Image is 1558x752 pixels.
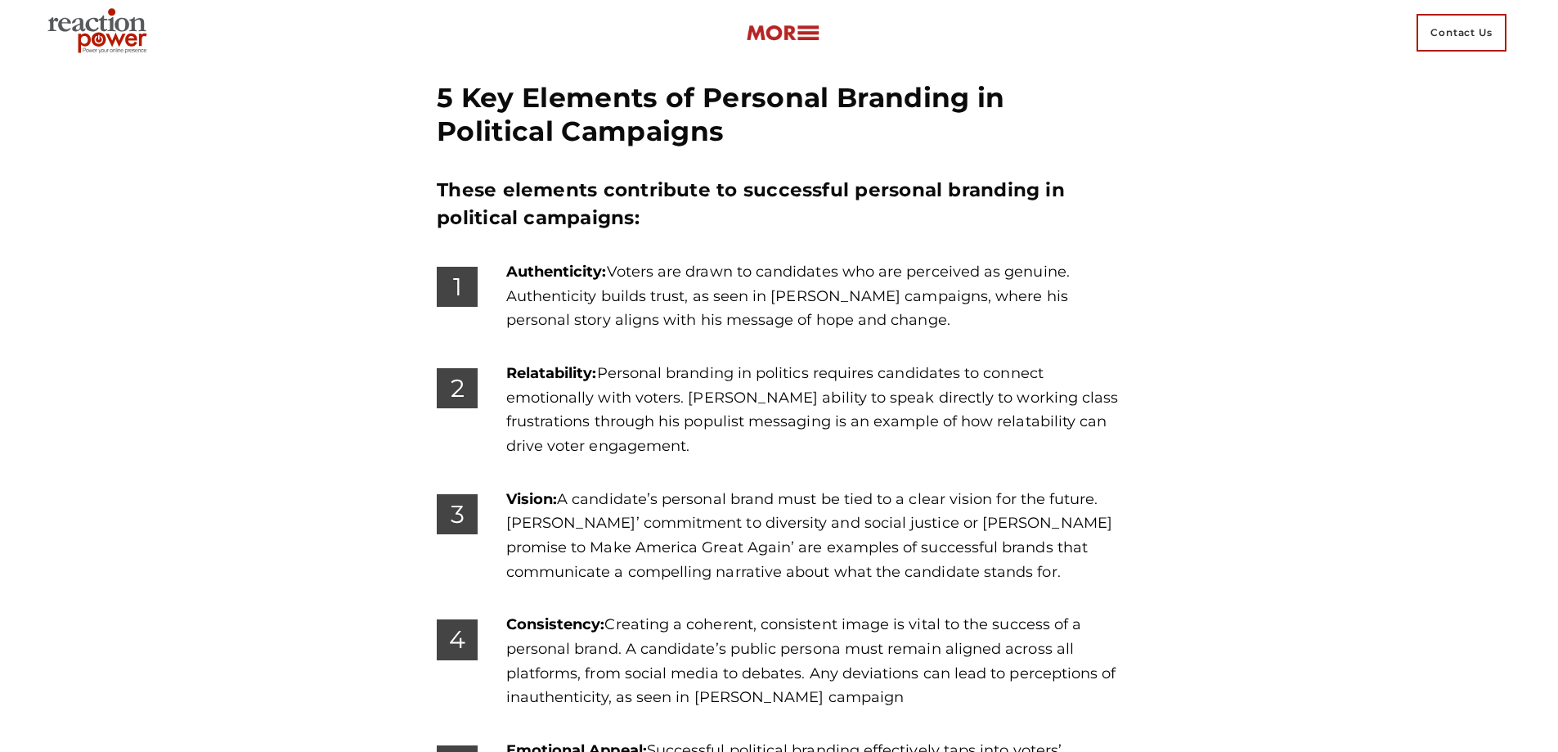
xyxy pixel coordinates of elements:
[506,260,1121,333] p: Voters are drawn to candidates who are perceived as genuine. Authenticity builds trust, as seen i...
[437,177,1121,232] h4: These elements contribute to successful personal branding in political campaigns:
[437,368,478,409] p: 2
[41,3,159,62] img: Executive Branding | Personal Branding Agency
[506,613,1121,710] p: Creating a coherent, consistent image is vital to the success of a personal brand. A candidate’s ...
[437,619,478,660] p: 4
[506,263,607,281] strong: Authenticity:
[506,362,1121,459] p: Personal branding in politics requires candidates to connect emotionally with voters. [PERSON_NAM...
[437,81,1121,149] h2: 5 Key Elements of Personal Branding in Political Campaigns
[437,494,478,535] p: 3
[506,364,597,382] strong: Relatability:
[506,615,605,633] strong: Consistency:
[506,488,1121,585] p: A candidate’s personal brand must be tied to a clear vision for the future. [PERSON_NAME]’ commit...
[1417,14,1506,52] span: Contact Us
[506,490,558,508] strong: Vision:
[437,267,478,308] p: 1
[746,24,819,43] img: more-btn.png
